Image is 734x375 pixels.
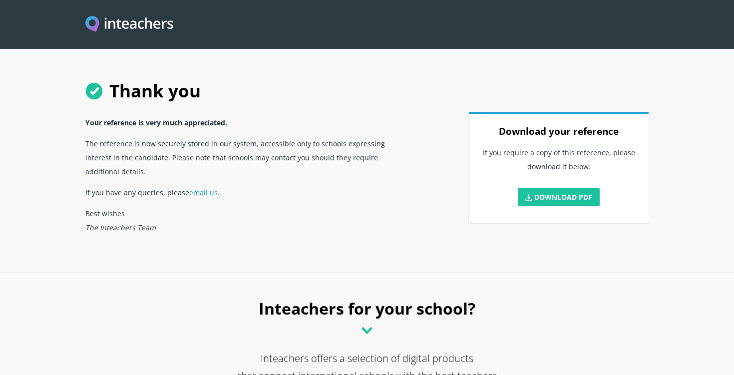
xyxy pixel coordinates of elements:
[85,133,409,182] p: The reference is now securely stored in our system, accessible only to schools expressing interes...
[189,188,218,197] a: email us
[481,121,637,142] h3: Download your reference
[85,70,649,112] h1: Thank you
[481,142,637,184] p: If you require a copy of this reference, please download it below.
[85,203,409,238] p: Best wishes
[85,294,649,350] h2: Inteachers for your school?
[85,182,409,203] p: If you have any queries, please .
[85,112,409,133] p: Your reference is very much appreciated.
[85,16,173,33] a: Visit this site's homepage
[85,223,156,232] em: The Inteachers Team
[85,16,173,33] img: Inteachers
[518,188,600,206] a: Download PDF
